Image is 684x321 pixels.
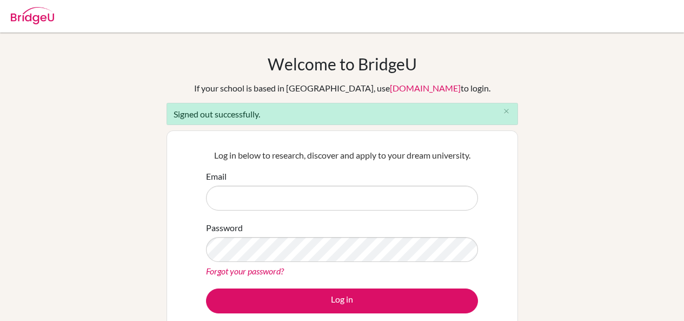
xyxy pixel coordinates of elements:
button: Log in [206,289,478,313]
button: Close [496,103,517,120]
label: Email [206,170,227,183]
a: [DOMAIN_NAME] [390,83,461,93]
img: Bridge-U [11,7,54,24]
p: Log in below to research, discover and apply to your dream university. [206,149,478,162]
a: Forgot your password? [206,266,284,276]
label: Password [206,221,243,234]
i: close [502,107,510,115]
div: If your school is based in [GEOGRAPHIC_DATA], use to login. [194,82,490,95]
h1: Welcome to BridgeU [268,54,417,74]
div: Signed out successfully. [167,103,518,125]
